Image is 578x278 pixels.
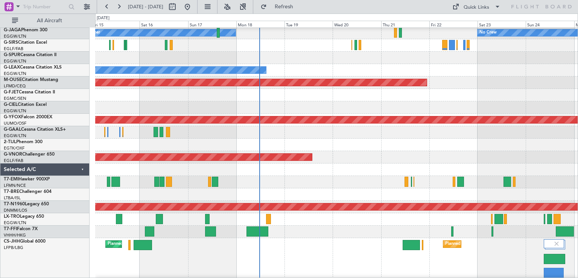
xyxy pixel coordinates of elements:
a: EGMC/SEN [4,96,26,101]
div: Sun 24 [526,21,574,27]
a: G-GAALCessna Citation XLS+ [4,127,66,132]
span: T7-EMI [4,177,18,182]
span: LX-TRO [4,214,20,219]
div: Sun 17 [188,21,236,27]
span: [DATE] - [DATE] [128,3,163,10]
a: M-OUSECitation Mustang [4,78,58,82]
div: Wed 20 [333,21,381,27]
img: gray-close.svg [553,240,560,247]
a: LX-TROLegacy 650 [4,214,44,219]
span: 2-TIJL [4,140,16,144]
span: T7-FFI [4,227,17,231]
span: G-JAGA [4,28,21,32]
a: 2-TIJLPhenom 300 [4,140,43,144]
a: EGGW/LTN [4,58,26,64]
button: All Aircraft [8,15,82,27]
a: T7-BREChallenger 604 [4,189,52,194]
a: VHHH/HKG [4,232,26,238]
button: Refresh [257,1,302,13]
span: M-OUSE [4,78,22,82]
span: G-SIRS [4,40,18,45]
span: G-YFOX [4,115,21,119]
div: Tue 19 [284,21,333,27]
div: Fri 15 [91,21,140,27]
span: G-VNOR [4,152,22,157]
span: G-GAAL [4,127,21,132]
div: Mon 18 [236,21,284,27]
span: T7-BRE [4,189,19,194]
a: EGGW/LTN [4,34,26,39]
div: [DATE] [97,15,110,21]
span: All Aircraft [20,18,79,23]
a: EGLF/FAB [4,46,23,52]
a: LFMD/CEQ [4,83,26,89]
a: G-CIELCitation Excel [4,102,47,107]
a: DNMM/LOS [4,208,27,213]
div: Quick Links [464,4,489,11]
a: T7-FFIFalcon 7X [4,227,38,231]
a: EGGW/LTN [4,71,26,76]
a: EGTK/OXF [4,145,24,151]
div: Sat 23 [478,21,526,27]
div: Thu 21 [381,21,429,27]
a: G-SIRSCitation Excel [4,40,47,45]
a: T7-N1960Legacy 650 [4,202,49,206]
a: G-YFOXFalcon 2000EX [4,115,52,119]
div: Fri 22 [429,21,478,27]
a: LTBA/ISL [4,195,21,201]
span: G-LEAX [4,65,20,70]
a: EGGW/LTN [4,220,26,226]
span: CS-JHH [4,239,20,244]
a: G-SPURCessna Citation II [4,53,56,57]
a: EGGW/LTN [4,133,26,139]
span: G-SPUR [4,53,20,57]
a: EGGW/LTN [4,108,26,114]
div: Planned Maint [GEOGRAPHIC_DATA] ([GEOGRAPHIC_DATA]) [445,238,564,250]
div: Sat 16 [140,21,188,27]
a: G-FJETCessna Citation II [4,90,55,95]
a: LFPB/LBG [4,245,23,251]
div: Planned Maint [GEOGRAPHIC_DATA] ([GEOGRAPHIC_DATA]) [108,238,226,250]
a: UUMO/OSF [4,121,26,126]
span: G-FJET [4,90,19,95]
a: G-LEAXCessna Citation XLS [4,65,62,70]
a: T7-EMIHawker 900XP [4,177,50,182]
a: LFMN/NCE [4,183,26,188]
a: G-JAGAPhenom 300 [4,28,47,32]
span: Refresh [268,4,300,9]
span: G-CIEL [4,102,18,107]
a: CS-JHHGlobal 6000 [4,239,46,244]
div: No Crew [479,27,497,38]
a: G-VNORChallenger 650 [4,152,55,157]
span: T7-N1960 [4,202,25,206]
a: EGLF/FAB [4,158,23,163]
button: Quick Links [449,1,504,13]
input: Trip Number [23,1,66,12]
